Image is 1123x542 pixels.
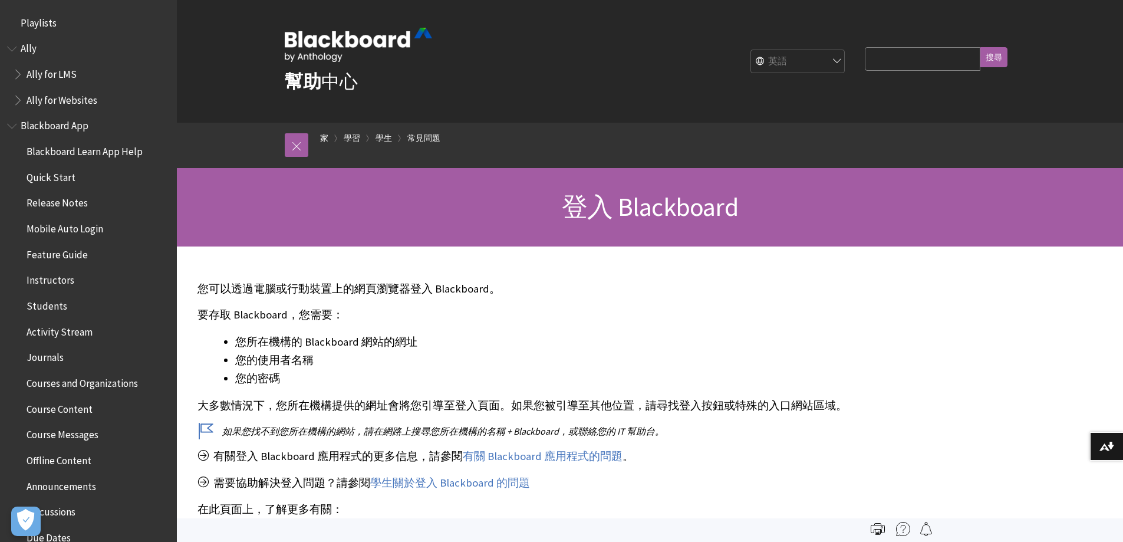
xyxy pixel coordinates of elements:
[871,522,885,536] img: 列印
[344,131,360,146] a: 學習
[27,219,103,235] span: Mobile Auto Login
[562,190,738,223] font: 登入 Blackboard
[370,476,530,490] a: 學生關於登入 Blackboard 的問題
[27,245,88,261] span: Feature Guide
[27,399,93,415] span: Course Content
[27,142,143,157] span: Blackboard Learn App Help
[11,507,41,536] button: Open Preferences
[197,399,847,412] font: 大多數情況下，您所在機構提供的網址會將您引導至登入頁面。如果您被引導至其他位置，請尋找登入按鈕或特殊的入口網站區域。
[896,522,910,536] img: 更多幫助
[7,13,170,33] nav: 播放清單的書籍大綱
[197,502,343,516] font: 在此頁面上，了解更多有關：
[27,348,64,364] span: Journals
[197,282,500,295] font: 您可以透過電腦或行動裝置上的網頁瀏覽器登入 Blackboard。
[235,372,280,385] font: 您的密碼
[751,50,845,74] select: 網站語言選擇器
[213,476,370,490] font: 需要協助解決登入問題？請參閱
[27,477,96,492] span: Announcements
[285,70,358,93] a: 幫助中心
[27,193,88,209] span: Release Notes
[197,308,344,321] font: 要存取 Blackboard，您需要：
[376,133,392,143] font: 學生
[21,116,88,132] span: Blackboard App
[27,373,138,389] span: Courses and Organizations
[235,353,314,367] font: 您的使用者名稱
[27,425,98,441] span: Course Messages
[27,502,75,518] span: Discussions
[320,133,328,143] font: 家
[7,39,170,110] nav: 選集盟友幫助的書籍大綱
[344,133,360,143] font: 學習
[27,271,74,287] span: Instructors
[27,167,75,183] span: Quick Start
[27,296,67,312] span: Students
[27,90,97,106] span: Ally for Websites
[27,322,93,338] span: Activity Stream
[285,70,321,93] font: 幫助
[213,449,463,463] font: 有關登入 Blackboard 應用程式的更多信息，請參閱
[27,451,91,467] span: Offline Content
[222,425,664,437] font: 如果您找不到您所在機構的網站，請在網路上搜尋您所在機構的名稱 + Blackboard，或聯絡您的 IT 幫助台。
[407,133,440,143] font: 常見問題
[320,131,328,146] a: 家
[980,47,1007,67] input: 搜尋
[623,449,634,463] font: 。
[285,28,432,62] img: Anthology 的 Blackboard
[407,131,440,146] a: 常見問題
[235,335,417,349] font: 您所在機構的 Blackboard 網站的網址
[370,476,530,490] font: 學生關於登入 Blackboard 的問題
[27,64,77,80] span: Ally for LMS
[463,449,623,464] a: 有關 Blackboard 應用程式的問題
[21,13,57,29] span: Playlists
[919,522,933,536] img: 關注此頁面
[376,131,392,146] a: 學生
[21,39,37,55] span: Ally
[321,70,358,93] font: 中心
